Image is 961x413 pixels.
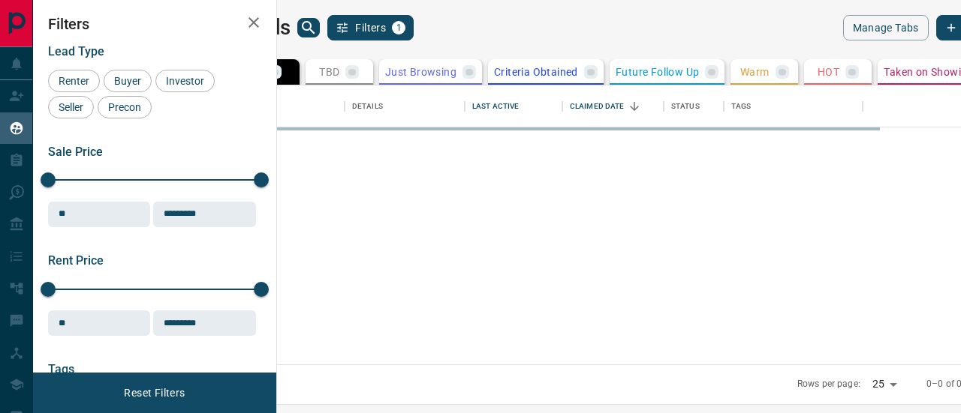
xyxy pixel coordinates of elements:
[616,67,699,77] p: Future Follow Up
[297,18,320,37] button: search button
[352,85,383,127] div: Details
[664,85,724,127] div: Status
[797,378,860,391] p: Rows per page:
[48,145,103,159] span: Sale Price
[114,380,194,406] button: Reset Filters
[48,15,261,33] h2: Filters
[161,75,209,87] span: Investor
[570,85,625,127] div: Claimed Date
[562,85,664,127] div: Claimed Date
[103,101,146,113] span: Precon
[239,85,345,127] div: Name
[104,70,152,92] div: Buyer
[494,67,578,77] p: Criteria Obtained
[48,44,104,58] span: Lead Type
[48,362,74,376] span: Tags
[53,75,95,87] span: Renter
[624,96,645,117] button: Sort
[866,373,902,395] div: 25
[319,67,339,77] p: TBD
[671,85,700,127] div: Status
[48,253,104,268] span: Rent Price
[465,85,562,127] div: Last Active
[731,85,752,127] div: Tags
[327,15,414,40] button: Filters1
[724,85,863,127] div: Tags
[345,85,465,127] div: Details
[818,67,839,77] p: HOT
[843,15,929,40] button: Manage Tabs
[740,67,770,77] p: Warm
[385,67,456,77] p: Just Browsing
[53,101,89,113] span: Seller
[155,70,215,92] div: Investor
[48,96,94,118] div: Seller
[48,70,100,92] div: Renter
[98,96,152,118] div: Precon
[393,22,404,33] span: 1
[109,75,146,87] span: Buyer
[472,85,519,127] div: Last Active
